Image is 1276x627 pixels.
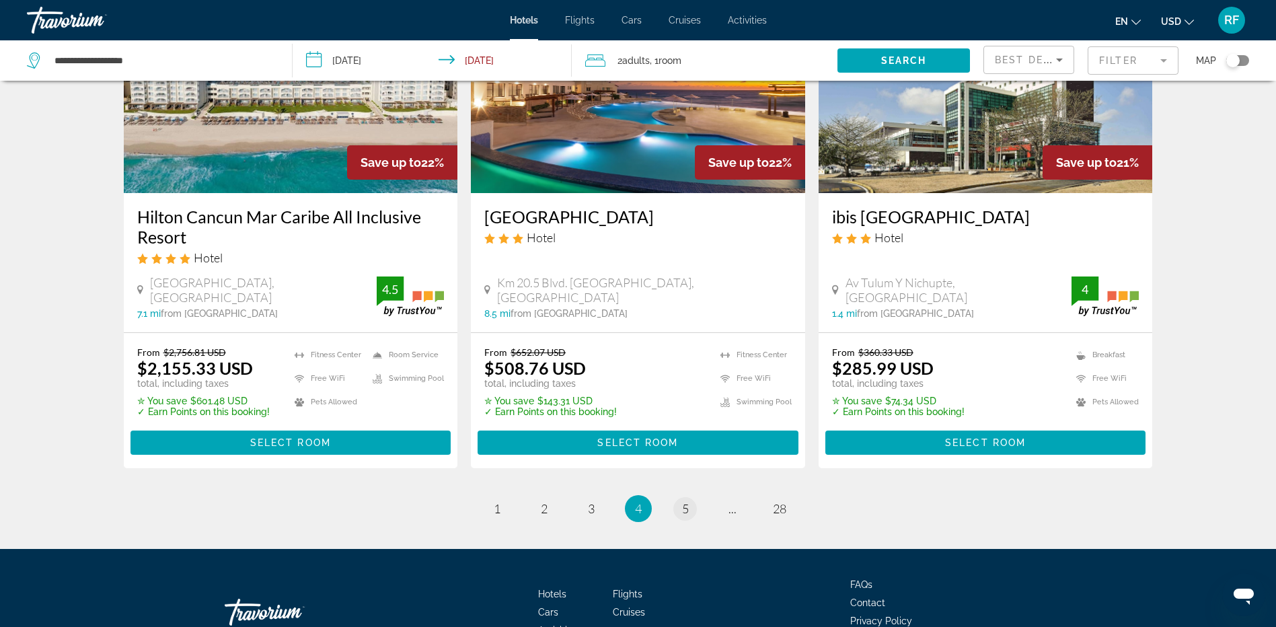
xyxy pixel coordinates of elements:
span: From [484,346,507,358]
iframe: Button to launch messaging window [1222,573,1265,616]
a: Hotels [538,589,566,599]
span: Adults [622,55,650,66]
span: Hotel [194,250,223,265]
button: Search [837,48,970,73]
img: trustyou-badge.svg [377,276,444,316]
span: ✮ You save [137,396,187,406]
span: Cars [622,15,642,26]
span: From [137,346,160,358]
del: $2,756.81 USD [163,346,226,358]
div: 4.5 [377,281,404,297]
button: Change language [1115,11,1141,31]
div: 3 star Hotel [832,230,1139,245]
button: Select Room [130,431,451,455]
a: Select Room [825,433,1146,448]
li: Room Service [366,346,444,363]
button: Check-in date: Oct 4, 2025 Check-out date: Oct 11, 2025 [293,40,572,81]
span: Contact [850,597,885,608]
span: Save up to [361,155,421,170]
p: ✓ Earn Points on this booking! [832,406,965,417]
p: total, including taxes [484,378,617,389]
nav: Pagination [124,495,1153,522]
li: Swimming Pool [714,394,792,410]
a: Select Room [130,433,451,448]
span: Select Room [945,437,1026,448]
span: [GEOGRAPHIC_DATA], [GEOGRAPHIC_DATA] [150,275,377,305]
li: Fitness Center [714,346,792,363]
a: Hilton Cancun Mar Caribe All Inclusive Resort [137,207,445,247]
a: Activities [728,15,767,26]
span: ... [728,501,737,516]
a: Select Room [478,433,798,448]
a: Cars [538,607,558,618]
p: total, including taxes [832,378,965,389]
a: ibis [GEOGRAPHIC_DATA] [832,207,1139,227]
div: 21% [1043,145,1152,180]
p: ✓ Earn Points on this booking! [484,406,617,417]
span: RF [1224,13,1239,27]
li: Free WiFi [288,370,366,387]
a: Hotels [510,15,538,26]
span: Hotel [527,230,556,245]
li: Fitness Center [288,346,366,363]
span: from [GEOGRAPHIC_DATA] [857,308,974,319]
span: USD [1161,16,1181,27]
ins: $508.76 USD [484,358,586,378]
span: 2 [541,501,548,516]
span: 3 [588,501,595,516]
span: ✮ You save [832,396,882,406]
button: Travelers: 2 adults, 0 children [572,40,837,81]
div: 4 star Hotel [137,250,445,265]
button: Filter [1088,46,1178,75]
del: $360.33 USD [858,346,913,358]
li: Free WiFi [714,370,792,387]
span: Best Deals [995,54,1065,65]
span: , 1 [650,51,681,70]
span: 5 [682,501,689,516]
span: 1 [494,501,500,516]
span: Search [881,55,927,66]
span: Save up to [1056,155,1117,170]
button: Change currency [1161,11,1194,31]
a: Flights [613,589,642,599]
li: Pets Allowed [288,394,366,410]
a: Flights [565,15,595,26]
button: User Menu [1214,6,1249,34]
a: Cruises [669,15,701,26]
p: $143.31 USD [484,396,617,406]
ins: $285.99 USD [832,358,934,378]
img: trustyou-badge.svg [1072,276,1139,316]
a: FAQs [850,579,872,590]
li: Pets Allowed [1069,394,1139,410]
span: Room [659,55,681,66]
span: 8.5 mi [484,308,511,319]
a: Privacy Policy [850,616,912,626]
span: Save up to [708,155,769,170]
span: 4 [635,501,642,516]
div: 4 [1072,281,1098,297]
span: en [1115,16,1128,27]
a: [GEOGRAPHIC_DATA] [484,207,792,227]
button: Select Room [478,431,798,455]
li: Breakfast [1069,346,1139,363]
span: From [832,346,855,358]
a: Cruises [613,607,645,618]
ins: $2,155.33 USD [137,358,253,378]
span: ✮ You save [484,396,534,406]
span: Av Tulum Y Nichupte, [GEOGRAPHIC_DATA] [846,275,1072,305]
span: Km 20.5 Blvd. [GEOGRAPHIC_DATA], [GEOGRAPHIC_DATA] [497,275,791,305]
span: Select Room [597,437,678,448]
span: Select Room [250,437,331,448]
